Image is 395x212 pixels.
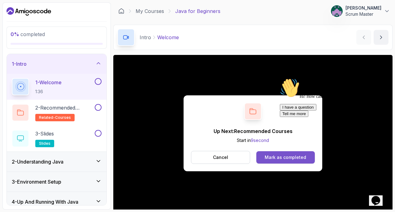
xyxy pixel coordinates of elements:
[2,28,39,35] button: I have a question
[12,198,78,206] h3: 4 - Up And Running With Java
[7,54,106,74] button: 1-Intro
[35,89,62,95] p: 1:36
[39,141,50,146] span: slides
[2,2,114,41] div: 👋Hi! How can we help?I have a questionTell me more
[12,178,61,185] h3: 3 - Environment Setup
[374,30,388,45] button: next content
[12,130,102,147] button: 3-Slidesslides
[118,8,124,14] a: Dashboard
[7,152,106,172] button: 2-Understanding Java
[157,34,179,41] p: Welcome
[113,55,393,211] iframe: 1 - Hi
[277,76,389,184] iframe: chat widget
[251,138,269,143] span: 9 second
[356,30,371,45] button: previous content
[2,2,22,22] img: :wave:
[369,187,389,206] iframe: chat widget
[265,154,306,160] div: Mark as completed
[39,115,71,120] span: related-courses
[213,154,228,160] p: Cancel
[7,192,106,212] button: 4-Up And Running With Java
[331,5,390,17] button: user profile image[PERSON_NAME]Scrum Master
[12,104,102,121] button: 2-Recommended Coursesrelated-courses
[345,11,381,17] p: Scrum Master
[140,34,151,41] p: Intro
[2,35,31,41] button: Tell me more
[35,130,54,137] p: 3 - Slides
[35,79,62,86] p: 1 - Welcome
[7,6,51,16] a: Dashboard
[7,172,106,192] button: 3-Environment Setup
[175,7,220,15] p: Java for Beginners
[191,151,250,164] button: Cancel
[12,158,63,165] h3: 2 - Understanding Java
[2,19,61,23] span: Hi! How can we help?
[12,60,27,68] h3: 1 - Intro
[11,31,19,37] span: 0 %
[331,5,343,17] img: user profile image
[12,78,102,95] button: 1-Welcome1:36
[345,5,381,11] p: [PERSON_NAME]
[214,137,293,143] p: Start in
[214,127,293,135] p: Up Next: Recommended Courses
[35,104,93,111] p: 2 - Recommended Courses
[11,31,45,37] span: completed
[136,7,164,15] a: My Courses
[256,151,315,164] button: Mark as completed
